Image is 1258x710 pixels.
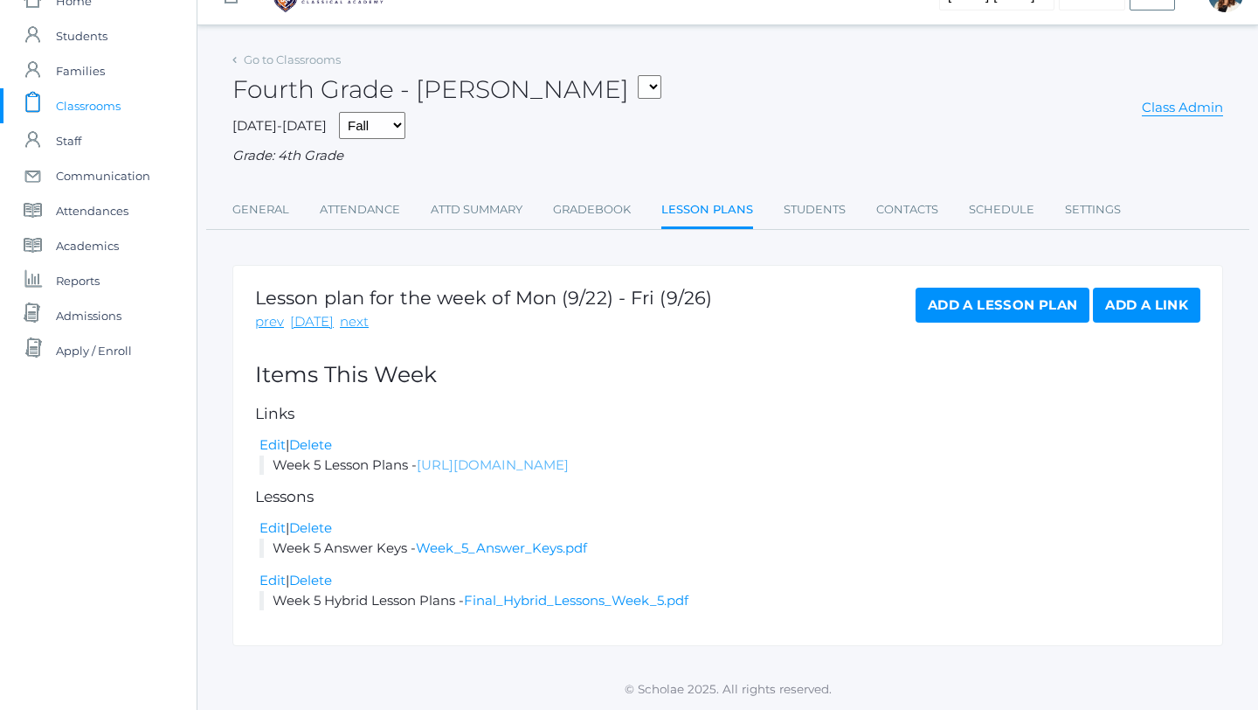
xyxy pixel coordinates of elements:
[56,88,121,123] span: Classrooms
[417,456,569,473] a: [URL][DOMAIN_NAME]
[232,117,327,134] span: [DATE]-[DATE]
[290,312,334,332] a: [DATE]
[259,539,1200,559] li: Week 5 Answer Keys -
[232,192,289,227] a: General
[232,76,661,103] h2: Fourth Grade - [PERSON_NAME]
[916,288,1089,323] a: Add a Lesson Plan
[969,192,1034,227] a: Schedule
[1093,288,1200,323] a: Add a Link
[259,591,1200,611] li: Week 5 Hybrid Lesson Plans -
[259,519,1200,539] div: |
[553,192,631,227] a: Gradebook
[56,263,100,298] span: Reports
[464,592,688,609] a: Final_Hybrid_Lessons_Week_5.pdf
[1065,192,1121,227] a: Settings
[244,52,341,66] a: Go to Classrooms
[1142,99,1223,116] a: Class Admin
[259,456,1200,476] li: Week 5 Lesson Plans -
[431,192,522,227] a: Attd Summary
[56,298,121,333] span: Admissions
[255,312,284,332] a: prev
[56,53,105,88] span: Families
[56,158,150,193] span: Communication
[320,192,400,227] a: Attendance
[56,123,81,158] span: Staff
[876,192,938,227] a: Contacts
[289,519,332,536] a: Delete
[56,193,128,228] span: Attendances
[340,312,369,332] a: next
[784,192,846,227] a: Students
[416,539,587,556] a: Week_5_Answer_Keys.pdf
[255,363,1200,387] h2: Items This Week
[197,680,1258,698] p: © Scholae 2025. All rights reserved.
[259,519,286,536] a: Edit
[289,572,332,588] a: Delete
[56,333,132,368] span: Apply / Enroll
[255,406,1200,422] h5: Links
[661,192,753,230] a: Lesson Plans
[289,436,332,453] a: Delete
[259,435,1200,456] div: |
[232,146,1223,166] div: Grade: 4th Grade
[56,228,119,263] span: Academics
[259,572,286,588] a: Edit
[255,489,1200,505] h5: Lessons
[259,436,286,453] a: Edit
[56,18,107,53] span: Students
[255,288,712,308] h1: Lesson plan for the week of Mon (9/22) - Fri (9/26)
[259,571,1200,591] div: |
